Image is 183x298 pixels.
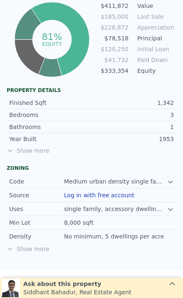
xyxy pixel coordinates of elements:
div: Bedrooms [9,111,91,119]
td: $185,000 [100,12,129,21]
img: Siddhant Bahadur [2,279,20,297]
td: $78,518 [100,34,129,43]
td: Last Sale [136,12,173,21]
div: Finished Sqft [9,99,91,107]
div: Property details [7,87,176,94]
td: $333,354 [100,66,129,75]
div: Bathrooms [9,123,91,131]
div: 1 [91,123,174,131]
div: Medium urban density single family residential zone [64,177,167,186]
td: Value [136,1,173,10]
div: Zoning [7,165,176,171]
div: 3 [91,111,174,119]
div: Source [9,191,64,199]
td: Principal [136,34,173,43]
td: Paid Down [136,55,173,65]
div: Show more [7,245,176,253]
span: Show more [7,147,176,155]
button: Log in with free account [64,192,134,199]
tspan: 81% [42,32,62,42]
div: 1,342 [91,99,174,107]
td: Equity [136,66,173,75]
div: 1953 [91,135,174,143]
td: $120,250 [100,45,129,54]
div: No minimum, 5 dwellings per acre [64,232,166,241]
td: Appreciation [136,23,173,32]
div: single family, accessory dwellings, accessory buildings, [DATE] care, community gardens, home occ... [64,205,167,213]
td: Initial Loan [136,45,173,54]
div: Ask about this property [23,280,131,288]
tspan: equity [42,40,62,47]
div: Uses [9,205,64,213]
td: $226,872 [100,23,129,32]
td: $41,732 [100,55,129,65]
div: Siddhant Bahadur , Real Estate Agent [23,288,131,296]
div: 8,000 sqft [64,219,95,227]
div: Density [9,232,64,241]
div: Min Lot [9,219,64,227]
td: $411,872 [100,1,129,10]
div: Year Built [9,135,91,143]
div: Code [9,177,64,186]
